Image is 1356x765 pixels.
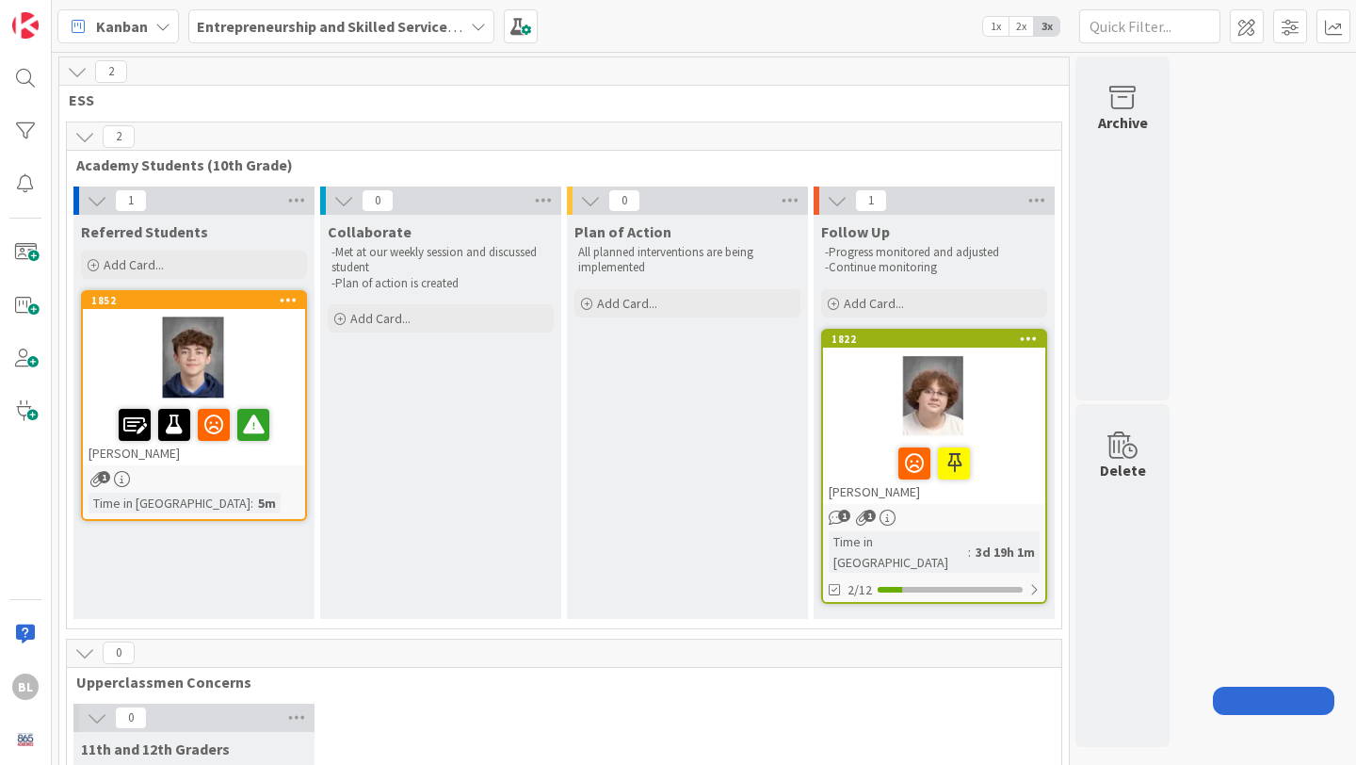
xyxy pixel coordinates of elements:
span: 2x [1009,17,1034,36]
span: 1x [983,17,1009,36]
div: 1852 [83,292,305,309]
span: 2/12 [847,580,872,600]
span: Add Card... [597,295,657,312]
a: 1852[PERSON_NAME]Time in [GEOGRAPHIC_DATA]:5m [81,290,307,521]
span: 2 [103,125,135,148]
img: avatar [12,726,39,753]
div: 1822 [831,333,1045,346]
div: [PERSON_NAME] [823,440,1045,504]
span: : [250,493,253,513]
span: 1 [115,189,147,212]
span: : [968,542,971,562]
input: Quick Filter... [1079,9,1220,43]
div: 1852[PERSON_NAME] [83,292,305,465]
span: Referred Students [81,222,208,241]
span: 0 [115,707,147,729]
div: 1822[PERSON_NAME] [823,331,1045,504]
div: 5m [253,493,281,513]
span: 0 [103,642,135,664]
span: Follow Up [821,222,890,241]
p: -Progress monitored and adjusted [825,245,1043,260]
div: [PERSON_NAME] [83,401,305,465]
span: ESS [69,90,1045,109]
b: Entrepreneurship and Skilled Services Interventions - [DATE]-[DATE] [197,17,657,36]
div: 1852 [91,294,305,307]
div: Archive [1098,111,1148,134]
span: 2 [95,60,127,83]
div: Time in [GEOGRAPHIC_DATA] [89,493,250,513]
span: Add Card... [844,295,904,312]
div: Delete [1100,459,1146,481]
span: 0 [362,189,394,212]
span: Collaborate [328,222,412,241]
span: Kanban [96,15,148,38]
span: 1 [98,471,110,483]
span: 1 [838,510,850,522]
div: Time in [GEOGRAPHIC_DATA] [829,531,968,573]
span: Upperclassmen Concerns [76,673,1038,692]
span: 1 [855,189,887,212]
span: Add Card... [104,256,164,273]
div: BL [12,674,39,700]
img: Visit kanbanzone.com [12,12,39,39]
div: 1822 [823,331,1045,348]
span: Academy Students (10th Grade) [76,155,1038,174]
span: 3x [1034,17,1059,36]
span: Plan of Action [574,222,671,241]
span: 0 [608,189,640,212]
p: -Met at our weekly session and discussed student [331,245,550,276]
p: -Plan of action is created [331,276,550,291]
span: 1 [864,510,876,522]
span: 11th and 12th Graders [81,740,230,758]
span: Add Card... [350,310,411,327]
p: All planned interventions are being implemented [578,245,797,276]
a: 1822[PERSON_NAME]Time in [GEOGRAPHIC_DATA]:3d 19h 1m2/12 [821,329,1047,604]
div: 3d 19h 1m [971,542,1040,562]
p: -Continue monitoring [825,260,1043,275]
